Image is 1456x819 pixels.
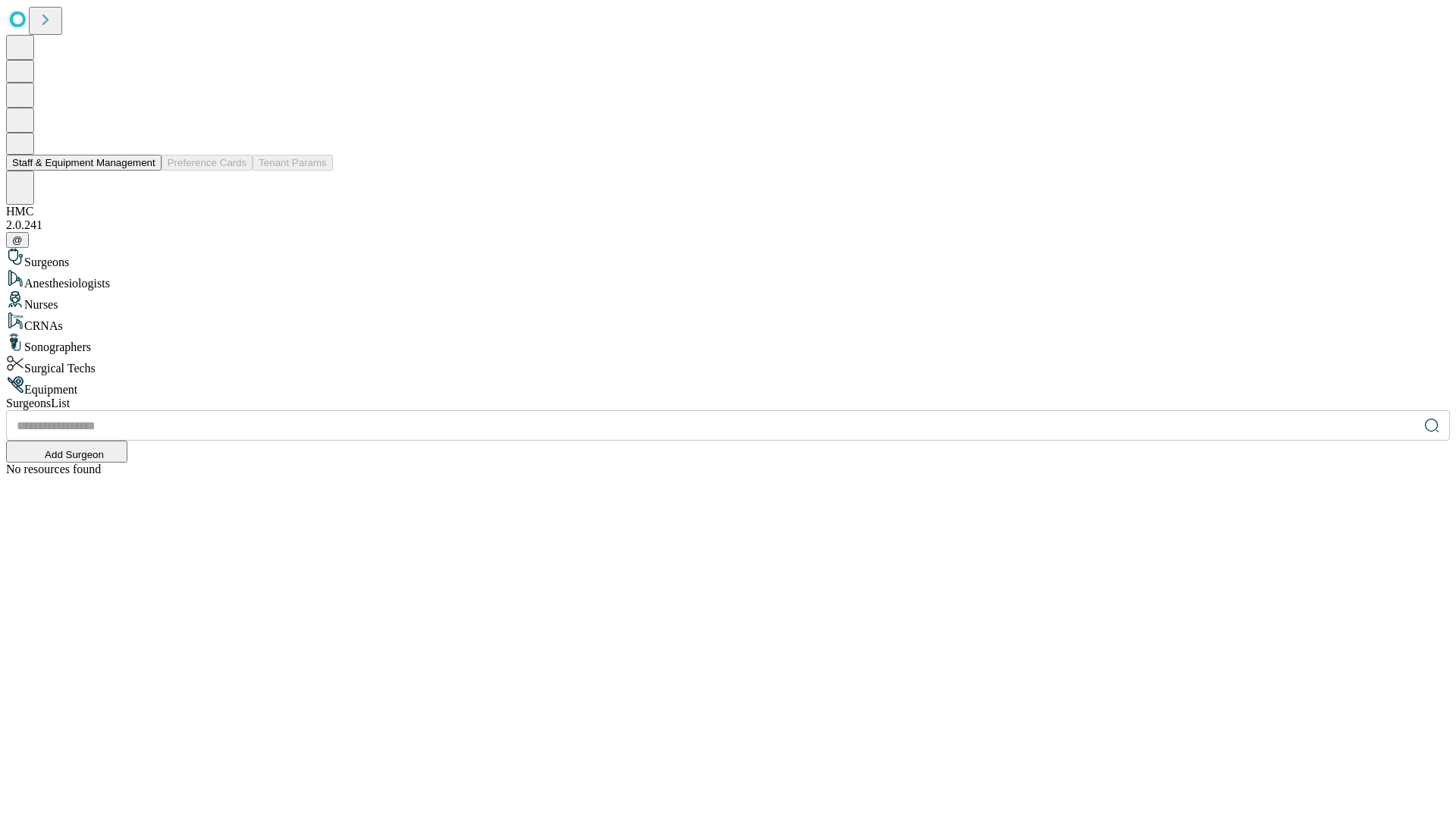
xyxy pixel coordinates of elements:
[6,333,1450,354] div: Sonographers
[6,232,29,248] button: @
[6,441,127,463] button: Add Surgeon
[12,234,23,246] span: @
[6,290,1450,312] div: Nurses
[253,155,333,171] button: Tenant Params
[6,397,1450,410] div: Surgeons List
[6,375,1450,397] div: Equipment
[6,218,1450,232] div: 2.0.241
[6,155,162,171] button: Staff & Equipment Management
[162,155,253,171] button: Preference Cards
[6,354,1450,375] div: Surgical Techs
[6,463,1450,476] div: No resources found
[6,312,1450,333] div: CRNAs
[6,248,1450,269] div: Surgeons
[6,205,1450,218] div: HMC
[45,449,104,460] span: Add Surgeon
[6,269,1450,290] div: Anesthesiologists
